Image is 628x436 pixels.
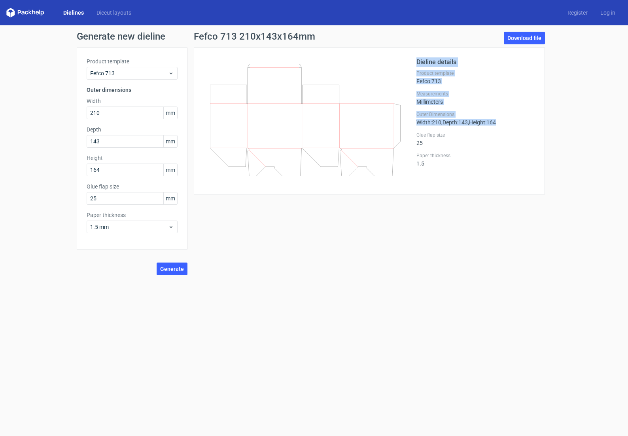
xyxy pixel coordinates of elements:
[468,119,496,126] span: , Height : 164
[90,69,168,77] span: Fefco 713
[416,91,535,105] div: Millimeters
[163,135,177,147] span: mm
[594,9,622,17] a: Log in
[416,91,535,97] label: Measurements
[561,9,594,17] a: Register
[90,223,168,231] span: 1.5 mm
[77,32,551,41] h1: Generate new dieline
[57,9,90,17] a: Dielines
[163,164,177,176] span: mm
[416,132,535,146] div: 25
[87,86,178,94] h3: Outer dimensions
[504,32,545,44] a: Download file
[87,97,178,105] label: Width
[416,111,535,118] label: Outer Dimensions
[157,263,187,275] button: Generate
[416,70,535,76] label: Product template
[87,211,178,219] label: Paper thickness
[87,126,178,133] label: Depth
[416,152,535,167] div: 1.5
[90,9,138,17] a: Diecut layouts
[441,119,468,126] span: , Depth : 143
[163,107,177,119] span: mm
[416,132,535,138] label: Glue flap size
[163,192,177,204] span: mm
[416,152,535,159] label: Paper thickness
[87,154,178,162] label: Height
[194,32,315,41] h1: Fefco 713 210x143x164mm
[416,57,535,67] h2: Dieline details
[160,266,184,272] span: Generate
[416,70,535,84] div: Fefco 713
[87,57,178,65] label: Product template
[416,119,441,126] span: Width : 210
[87,183,178,190] label: Glue flap size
